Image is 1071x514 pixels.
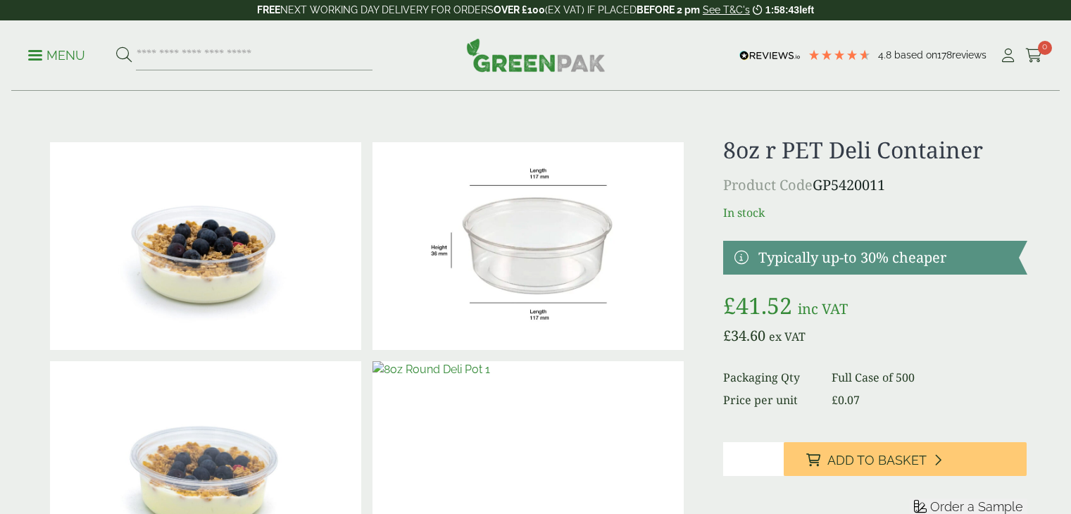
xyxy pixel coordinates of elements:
[1025,45,1043,66] a: 0
[798,299,848,318] span: inc VAT
[952,49,987,61] span: reviews
[799,4,814,15] span: left
[50,142,361,350] img: 8oz R PET Deli Container With Musli (Large)
[637,4,700,15] strong: BEFORE 2 pm
[808,49,871,61] div: 4.78 Stars
[494,4,545,15] strong: OVER £100
[723,369,814,386] dt: Packaging Qty
[723,391,814,408] dt: Price per unit
[372,142,684,350] img: PETdeli_8oz
[930,499,1023,514] span: Order a Sample
[999,49,1017,63] i: My Account
[827,453,927,468] span: Add to Basket
[723,137,1027,163] h1: 8oz r PET Deli Container
[832,369,1027,386] dd: Full Case of 500
[894,49,937,61] span: Based on
[723,175,1027,196] p: GP5420011
[878,49,894,61] span: 4.8
[28,47,85,64] p: Menu
[832,392,860,408] bdi: 0.07
[257,4,280,15] strong: FREE
[723,290,792,320] bdi: 41.52
[28,47,85,61] a: Menu
[723,290,736,320] span: £
[769,329,806,344] span: ex VAT
[832,392,838,408] span: £
[937,49,952,61] span: 178
[723,326,765,345] bdi: 34.60
[739,51,801,61] img: REVIEWS.io
[466,38,606,72] img: GreenPak Supplies
[1038,41,1052,55] span: 0
[1025,49,1043,63] i: Cart
[723,175,813,194] span: Product Code
[765,4,799,15] span: 1:58:43
[723,326,731,345] span: £
[723,204,1027,221] p: In stock
[703,4,750,15] a: See T&C's
[784,442,1027,476] button: Add to Basket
